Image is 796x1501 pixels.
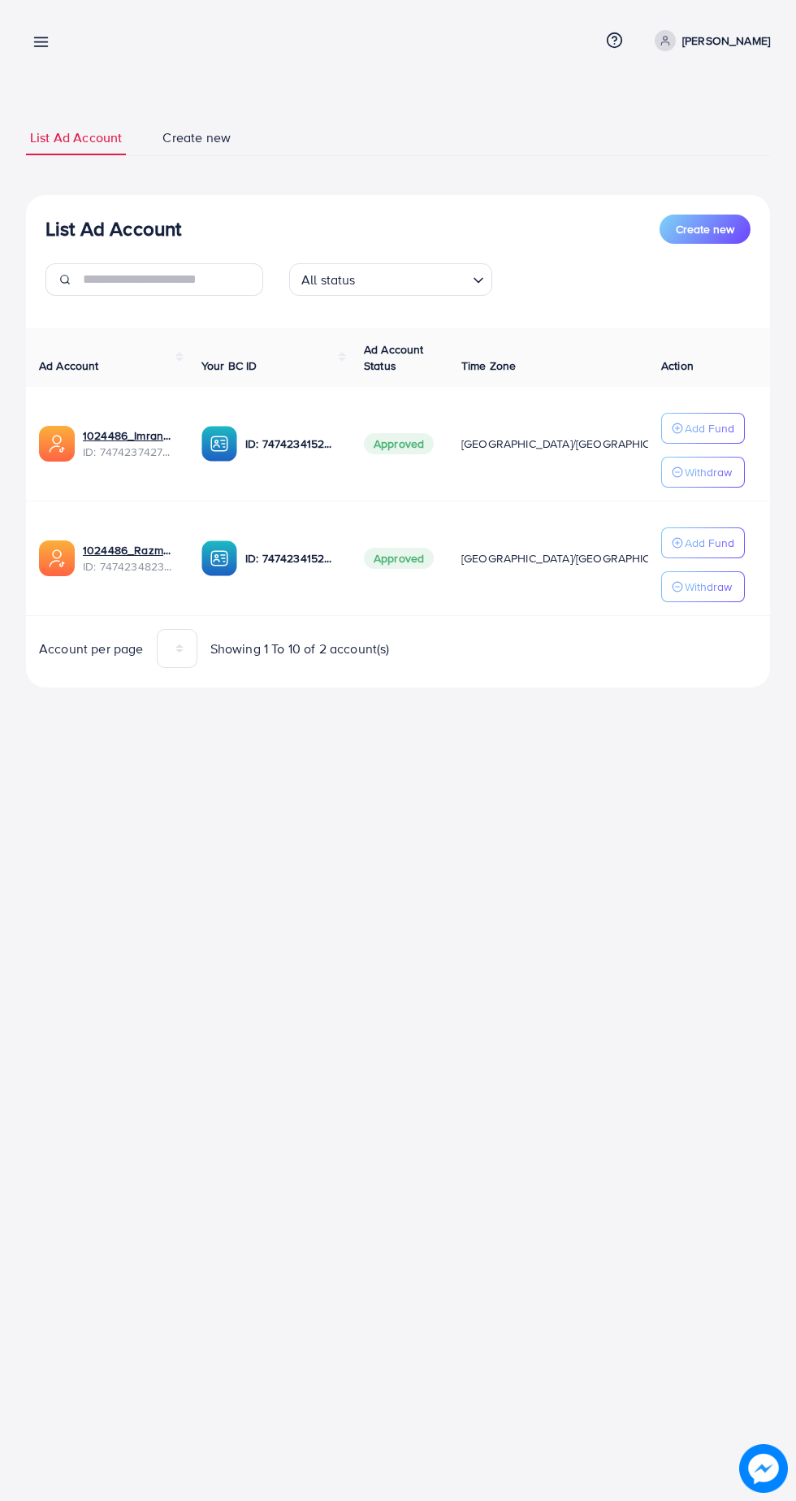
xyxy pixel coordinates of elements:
[364,341,424,374] span: Ad Account Status
[661,457,745,488] button: Withdraw
[661,527,745,558] button: Add Fund
[461,436,687,452] span: [GEOGRAPHIC_DATA]/[GEOGRAPHIC_DATA]
[364,433,434,454] span: Approved
[45,217,181,241] h3: List Ad Account
[83,427,175,444] a: 1024486_Imran_1740231528988
[685,419,734,438] p: Add Fund
[201,358,257,374] span: Your BC ID
[39,358,99,374] span: Ad Account
[83,542,175,558] a: 1024486_Razman_1740230915595
[739,1444,788,1493] img: image
[30,128,122,147] span: List Ad Account
[361,265,466,292] input: Search for option
[201,426,237,462] img: ic-ba-acc.ded83a64.svg
[685,533,734,553] p: Add Fund
[461,550,687,566] span: [GEOGRAPHIC_DATA]/[GEOGRAPHIC_DATA]
[83,542,175,575] div: <span class='underline'>1024486_Razman_1740230915595</span></br>7474234823184416769
[289,263,492,296] div: Search for option
[245,549,338,568] p: ID: 7474234152863678481
[660,215,751,244] button: Create new
[39,426,75,462] img: ic-ads-acc.e4c84228.svg
[661,413,745,444] button: Add Fund
[245,434,338,453] p: ID: 7474234152863678481
[39,540,75,576] img: ic-ads-acc.e4c84228.svg
[83,427,175,461] div: <span class='underline'>1024486_Imran_1740231528988</span></br>7474237427478233089
[461,358,516,374] span: Time Zone
[676,221,734,237] span: Create new
[685,462,732,482] p: Withdraw
[83,558,175,575] span: ID: 7474234823184416769
[201,540,237,576] img: ic-ba-acc.ded83a64.svg
[661,358,694,374] span: Action
[162,128,231,147] span: Create new
[661,571,745,602] button: Withdraw
[648,30,770,51] a: [PERSON_NAME]
[682,31,770,50] p: [PERSON_NAME]
[39,640,144,658] span: Account per page
[210,640,390,658] span: Showing 1 To 10 of 2 account(s)
[685,577,732,596] p: Withdraw
[83,444,175,460] span: ID: 7474237427478233089
[298,268,359,292] span: All status
[364,548,434,569] span: Approved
